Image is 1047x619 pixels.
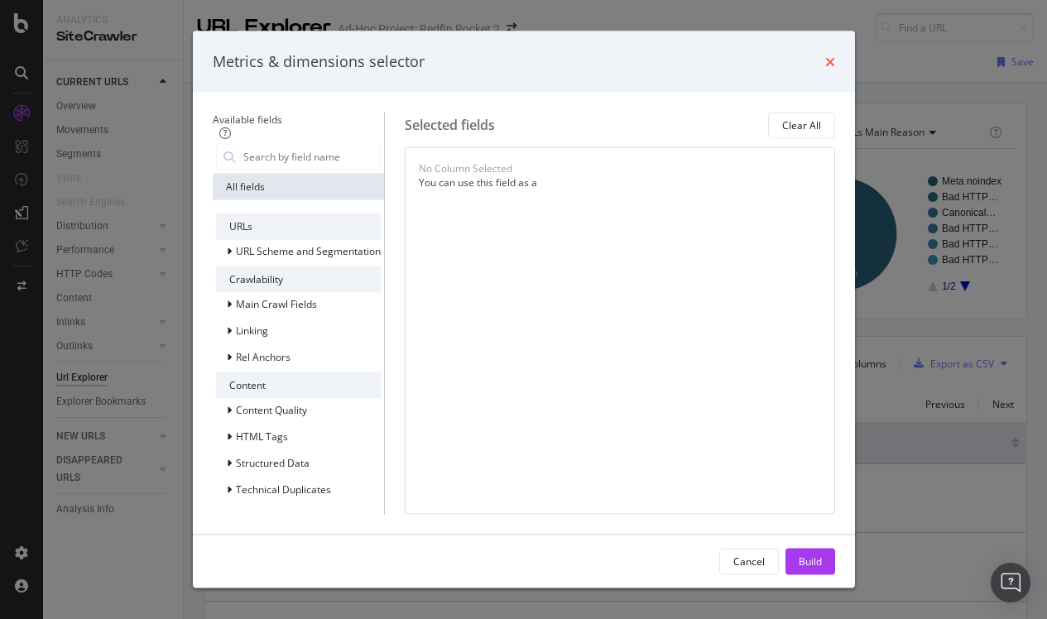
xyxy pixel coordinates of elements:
[236,482,331,497] span: Technical Duplicates
[213,173,384,199] div: All fields
[991,563,1030,602] div: Open Intercom Messenger
[782,118,821,132] div: Clear All
[768,112,835,138] button: Clear All
[419,175,821,189] div: You can use this field as a
[236,429,288,444] span: HTML Tags
[236,324,268,338] span: Linking
[236,244,381,258] span: URL Scheme and Segmentation
[236,350,291,364] span: Rel Anchors
[733,554,765,569] div: Cancel
[242,144,380,169] input: Search by field name
[216,266,381,292] div: Crawlability
[236,456,310,470] span: Structured Data
[236,403,307,417] span: Content Quality
[216,372,381,398] div: Content
[216,213,381,239] div: URLs
[213,112,384,126] div: Available fields
[719,548,779,574] button: Cancel
[785,548,835,574] button: Build
[825,51,835,73] div: times
[419,161,512,175] div: No Column Selected
[799,554,822,569] div: Build
[213,51,425,73] div: Metrics & dimensions selector
[236,297,317,311] span: Main Crawl Fields
[405,116,495,135] div: Selected fields
[193,31,855,588] div: modal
